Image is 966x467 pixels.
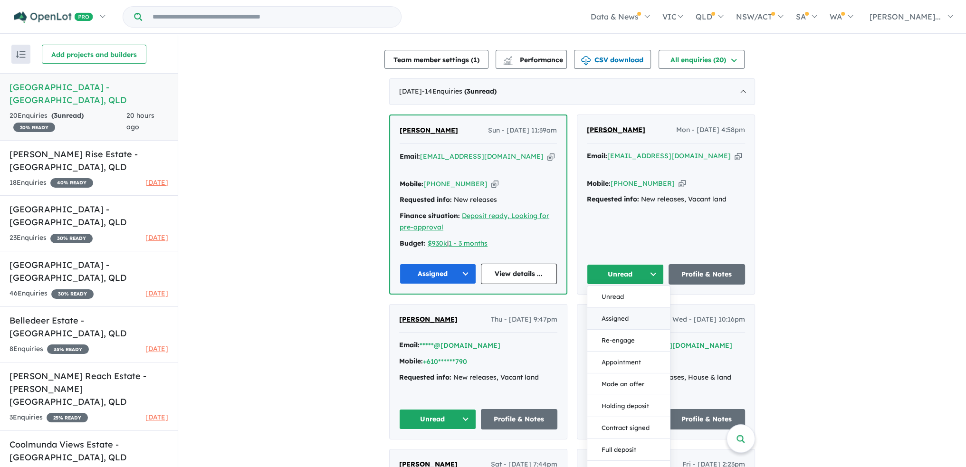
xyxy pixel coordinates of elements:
[669,264,746,285] a: Profile & Notes
[50,178,93,188] span: 40 % READY
[10,370,168,408] h5: [PERSON_NAME] Reach Estate - [PERSON_NAME][GEOGRAPHIC_DATA] , QLD
[145,178,168,187] span: [DATE]
[587,125,645,134] span: [PERSON_NAME]
[503,59,513,65] img: bar-chart.svg
[400,125,458,136] a: [PERSON_NAME]
[464,87,497,95] strong: ( unread)
[54,111,57,120] span: 3
[145,413,168,421] span: [DATE]
[669,409,746,429] a: Profile & Notes
[16,51,26,58] img: sort.svg
[145,233,168,242] span: [DATE]
[399,341,420,349] strong: Email:
[547,152,555,162] button: Copy
[400,264,476,284] button: Assigned
[467,87,470,95] span: 3
[399,315,458,324] span: [PERSON_NAME]
[587,329,670,351] button: Re-engage
[14,11,93,23] img: Openlot PRO Logo White
[491,179,498,189] button: Copy
[51,289,94,299] span: 30 % READY
[481,409,558,429] a: Profile & Notes
[491,314,557,325] span: Thu - [DATE] 9:47pm
[10,288,94,299] div: 46 Enquir ies
[587,438,670,460] button: Full deposit
[10,148,168,173] h5: [PERSON_NAME] Rise Estate - [GEOGRAPHIC_DATA] , QLD
[10,232,93,244] div: 23 Enquir ies
[399,372,557,383] div: New releases, Vacant land
[504,56,512,61] img: line-chart.svg
[384,50,488,69] button: Team member settings (1)
[422,87,497,95] span: - 14 Enquir ies
[735,151,742,161] button: Copy
[10,81,168,106] h5: [GEOGRAPHIC_DATA] - [GEOGRAPHIC_DATA] , QLD
[399,409,476,429] button: Unread
[144,7,399,27] input: Try estate name, suburb, builder or developer
[587,307,670,329] button: Assigned
[10,438,168,464] h5: Coolmunda Views Estate - [GEOGRAPHIC_DATA] , QLD
[679,179,686,189] button: Copy
[481,264,557,284] a: View details ...
[400,152,420,161] strong: Email:
[399,373,451,381] strong: Requested info:
[587,351,670,373] button: Appointment
[420,152,544,161] a: [EMAIL_ADDRESS][DOMAIN_NAME]
[10,412,88,423] div: 3 Enquir ies
[10,177,93,189] div: 18 Enquir ies
[10,314,168,340] h5: Belledeer Estate - [GEOGRAPHIC_DATA] , QLD
[400,195,452,204] strong: Requested info:
[496,50,567,69] button: Performance
[400,238,557,249] div: |
[389,78,755,105] div: [DATE]
[607,152,731,160] a: [EMAIL_ADDRESS][DOMAIN_NAME]
[400,194,557,206] div: New releases
[50,234,93,243] span: 30 % READY
[611,179,675,188] a: [PHONE_NUMBER]
[400,180,423,188] strong: Mobile:
[400,239,426,248] strong: Budget:
[449,239,488,248] a: 1 - 3 months
[428,239,447,248] a: $930k
[400,211,549,231] a: Deposit ready, Looking for pre-approval
[587,194,745,205] div: New releases, Vacant land
[587,124,645,136] a: [PERSON_NAME]
[423,180,488,188] a: [PHONE_NUMBER]
[587,195,639,203] strong: Requested info:
[587,417,670,438] button: Contract signed
[672,314,745,325] span: Wed - [DATE] 10:16pm
[145,344,168,353] span: [DATE]
[473,56,477,64] span: 1
[10,110,126,133] div: 20 Enquir ies
[145,289,168,297] span: [DATE]
[10,203,168,229] h5: [GEOGRAPHIC_DATA] - [GEOGRAPHIC_DATA] , QLD
[587,286,670,307] button: Unread
[42,45,146,64] button: Add projects and builders
[659,50,745,69] button: All enquiries (20)
[51,111,84,120] strong: ( unread)
[676,124,745,136] span: Mon - [DATE] 4:58pm
[47,413,88,422] span: 25 % READY
[587,152,607,160] strong: Email:
[47,344,89,354] span: 35 % READY
[488,125,557,136] span: Sun - [DATE] 11:39am
[587,373,670,395] button: Made an offer
[400,211,460,220] strong: Finance situation:
[399,314,458,325] a: [PERSON_NAME]
[400,126,458,134] span: [PERSON_NAME]
[581,56,591,66] img: download icon
[13,123,55,132] span: 20 % READY
[505,56,563,64] span: Performance
[587,179,611,188] strong: Mobile:
[10,258,168,284] h5: [GEOGRAPHIC_DATA] - [GEOGRAPHIC_DATA] , QLD
[10,343,89,355] div: 8 Enquir ies
[587,264,664,285] button: Unread
[587,395,670,417] button: Holding deposit
[870,12,941,21] span: [PERSON_NAME]...
[126,111,154,131] span: 20 hours ago
[399,357,423,365] strong: Mobile:
[574,50,651,69] button: CSV download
